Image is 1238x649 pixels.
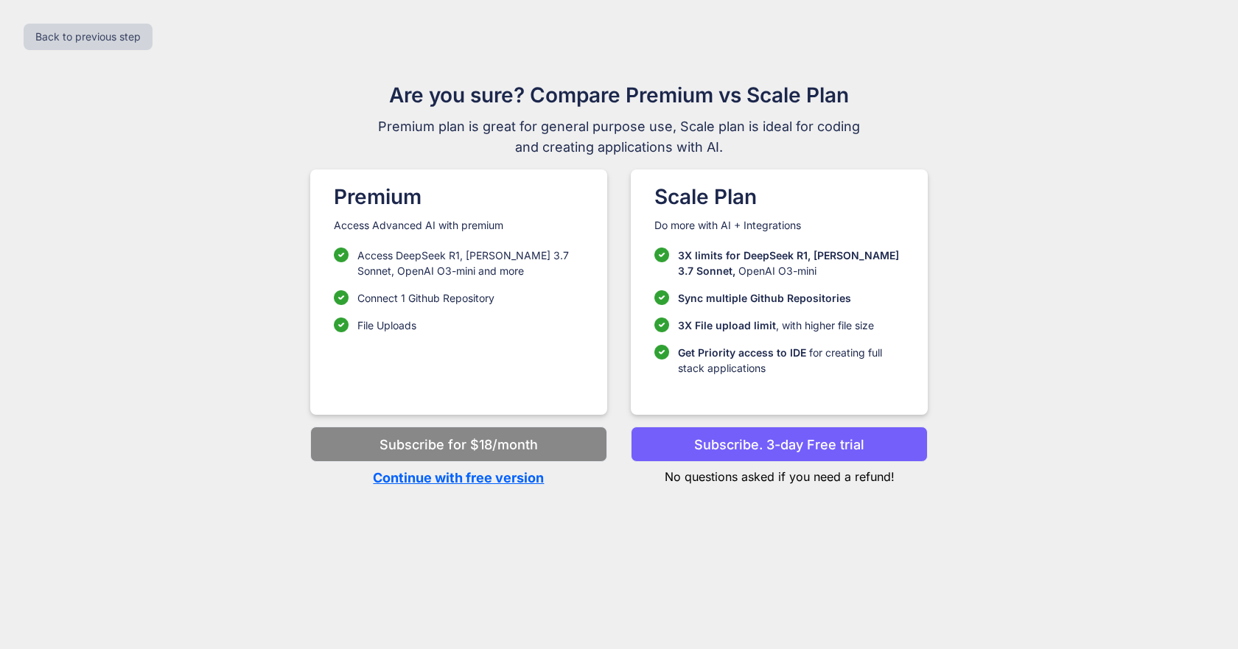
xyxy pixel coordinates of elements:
img: checklist [334,318,349,332]
p: Access DeepSeek R1, [PERSON_NAME] 3.7 Sonnet, OpenAI O3-mini and more [357,248,584,278]
h1: Scale Plan [654,181,904,212]
span: Get Priority access to IDE [678,346,806,359]
p: Subscribe for $18/month [380,435,538,455]
button: Back to previous step [24,24,153,50]
p: File Uploads [357,318,416,333]
button: Subscribe for $18/month [310,427,607,462]
img: checklist [334,248,349,262]
p: Do more with AI + Integrations [654,218,904,233]
img: checklist [654,318,669,332]
p: Continue with free version [310,468,607,488]
p: Sync multiple Github Repositories [678,290,851,306]
img: checklist [334,290,349,305]
h1: Premium [334,181,584,212]
p: , with higher file size [678,318,874,333]
h1: Are you sure? Compare Premium vs Scale Plan [371,80,867,110]
img: checklist [654,248,669,262]
img: checklist [654,290,669,305]
p: OpenAI O3-mini [678,248,904,278]
span: 3X File upload limit [678,319,776,331]
span: Premium plan is great for general purpose use, Scale plan is ideal for coding and creating applic... [371,116,867,158]
img: checklist [654,345,669,359]
p: Access Advanced AI with premium [334,218,584,233]
p: for creating full stack applications [678,345,904,376]
button: Subscribe. 3-day Free trial [631,427,928,462]
p: Subscribe. 3-day Free trial [694,435,864,455]
p: No questions asked if you need a refund! [631,462,928,485]
p: Connect 1 Github Repository [357,290,494,306]
span: 3X limits for DeepSeek R1, [PERSON_NAME] 3.7 Sonnet, [678,249,899,277]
